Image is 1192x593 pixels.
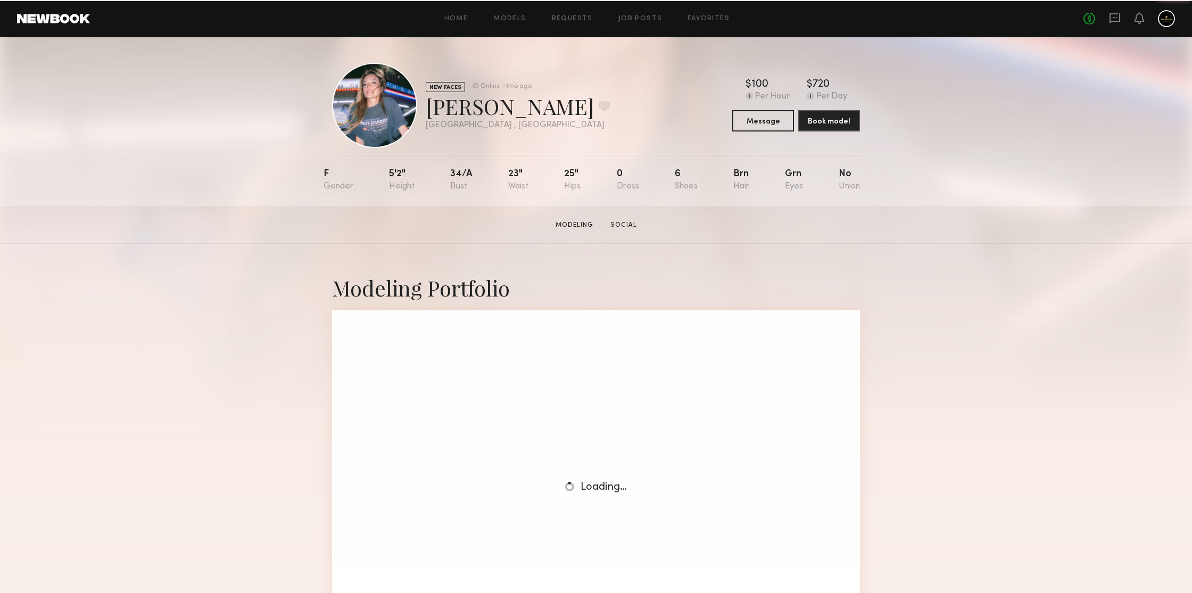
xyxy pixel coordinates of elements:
div: Per Day [816,92,847,102]
div: 25" [564,169,581,191]
div: Grn [785,169,803,191]
a: Job Posts [618,15,663,22]
div: $ [807,79,813,90]
div: Modeling Portfolio [332,274,860,302]
span: Loading… [581,482,627,492]
div: 0 [617,169,639,191]
div: No [839,169,860,191]
div: NEW FACES [426,82,465,92]
a: Requests [552,15,593,22]
div: Online +1mo ago [481,83,532,90]
a: Models [493,15,526,22]
div: 5'2" [389,169,415,191]
div: Per Hour [755,92,790,102]
div: 34/a [450,169,473,191]
div: [GEOGRAPHIC_DATA] , [GEOGRAPHIC_DATA] [426,121,610,130]
div: [PERSON_NAME] [426,92,610,120]
div: 720 [813,79,830,90]
a: Favorites [688,15,730,22]
a: Home [444,15,468,22]
a: Social [606,220,641,230]
div: F [324,169,353,191]
div: 23" [508,169,528,191]
div: 100 [751,79,768,90]
div: $ [746,79,751,90]
div: Brn [733,169,749,191]
button: Message [732,110,794,131]
button: Book model [798,110,860,131]
a: Modeling [551,220,598,230]
div: 6 [675,169,698,191]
